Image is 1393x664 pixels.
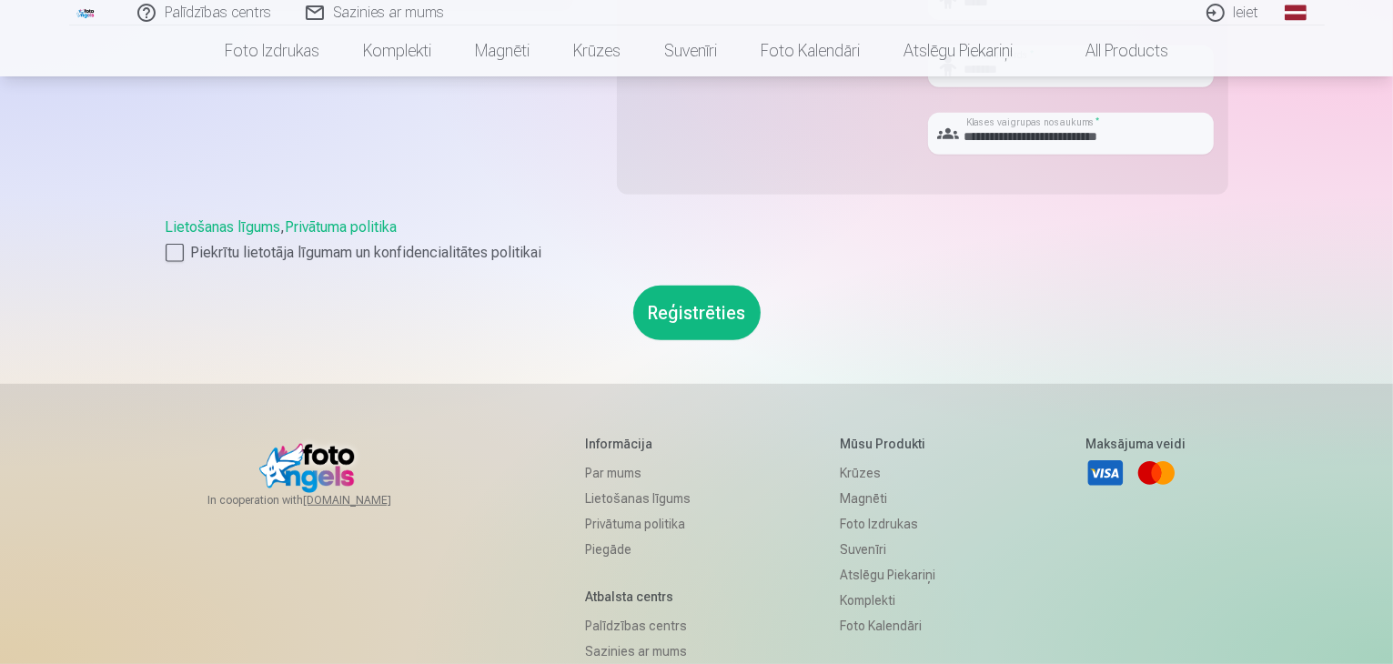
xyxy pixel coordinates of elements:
[882,25,1035,76] a: Atslēgu piekariņi
[840,486,935,511] a: Magnēti
[585,460,691,486] a: Par mums
[341,25,453,76] a: Komplekti
[166,216,1228,264] div: ,
[642,25,739,76] a: Suvenīri
[166,218,281,236] a: Lietošanas līgums
[1035,25,1190,76] a: All products
[76,7,96,18] img: /fa1
[840,537,935,562] a: Suvenīri
[840,588,935,613] a: Komplekti
[1085,435,1186,453] h5: Maksājuma veidi
[1136,453,1176,493] a: Mastercard
[585,435,691,453] h5: Informācija
[585,511,691,537] a: Privātuma politika
[840,511,935,537] a: Foto izdrukas
[585,639,691,664] a: Sazinies ar mums
[166,242,1228,264] label: Piekrītu lietotāja līgumam un konfidencialitātes politikai
[1085,453,1126,493] a: Visa
[203,25,341,76] a: Foto izdrukas
[286,218,398,236] a: Privātuma politika
[303,493,435,508] a: [DOMAIN_NAME]
[840,460,935,486] a: Krūzes
[585,613,691,639] a: Palīdzības centrs
[840,435,935,453] h5: Mūsu produkti
[633,286,761,340] button: Reģistrēties
[739,25,882,76] a: Foto kalendāri
[207,493,435,508] span: In cooperation with
[840,562,935,588] a: Atslēgu piekariņi
[551,25,642,76] a: Krūzes
[840,613,935,639] a: Foto kalendāri
[585,588,691,606] h5: Atbalsta centrs
[453,25,551,76] a: Magnēti
[585,537,691,562] a: Piegāde
[585,486,691,511] a: Lietošanas līgums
